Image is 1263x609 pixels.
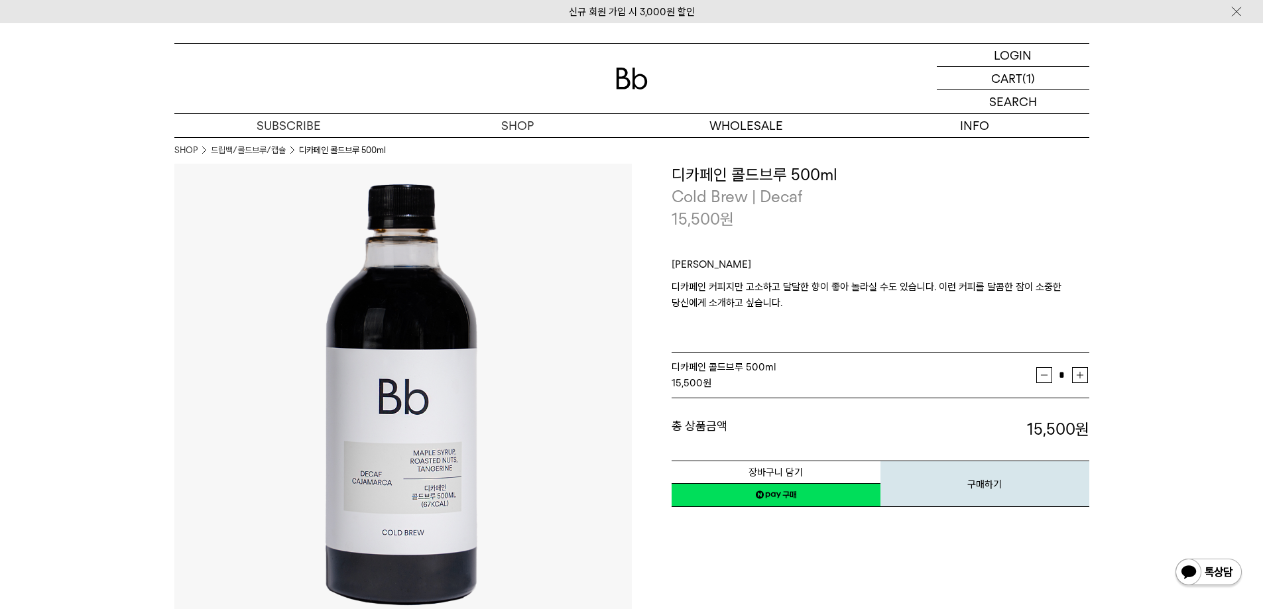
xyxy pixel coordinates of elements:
[632,114,861,137] p: WHOLESALE
[989,90,1037,113] p: SEARCH
[1036,367,1052,383] button: 감소
[1072,367,1088,383] button: 증가
[569,6,695,18] a: 신규 회원 가입 시 3,000원 할인
[174,144,198,157] a: SHOP
[1022,67,1035,89] p: (1)
[672,461,880,484] button: 장바구니 담기
[672,377,703,389] strong: 15,500
[672,186,1089,208] p: Cold Brew | Decaf
[937,67,1089,90] a: CART (1)
[720,209,734,229] span: 원
[1075,419,1089,439] b: 원
[994,44,1032,66] p: LOGIN
[174,114,403,137] a: SUBSCRIBE
[616,68,648,89] img: 로고
[672,256,1089,279] p: [PERSON_NAME]
[672,208,734,231] p: 15,500
[672,418,880,441] dt: 총 상품금액
[672,483,880,507] a: 새창
[403,114,632,137] a: SHOP
[299,144,386,157] li: 디카페인 콜드브루 500ml
[861,114,1089,137] p: INFO
[937,44,1089,67] a: LOGIN
[880,461,1089,507] button: 구매하기
[672,361,776,373] span: 디카페인 콜드브루 500ml
[991,67,1022,89] p: CART
[211,144,286,157] a: 드립백/콜드브루/캡슐
[1027,419,1089,439] strong: 15,500
[672,375,1036,391] div: 원
[1174,557,1243,589] img: 카카오톡 채널 1:1 채팅 버튼
[672,279,1089,327] p: 디카페인 커피지만 고소하고 달달한 향이 좋아 놀라실 수도 있습니다. 이런 커피를 달콤한 잠이 소중한 당신에게 소개하고 싶습니다.
[672,164,1089,186] h3: 디카페인 콜드브루 500ml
